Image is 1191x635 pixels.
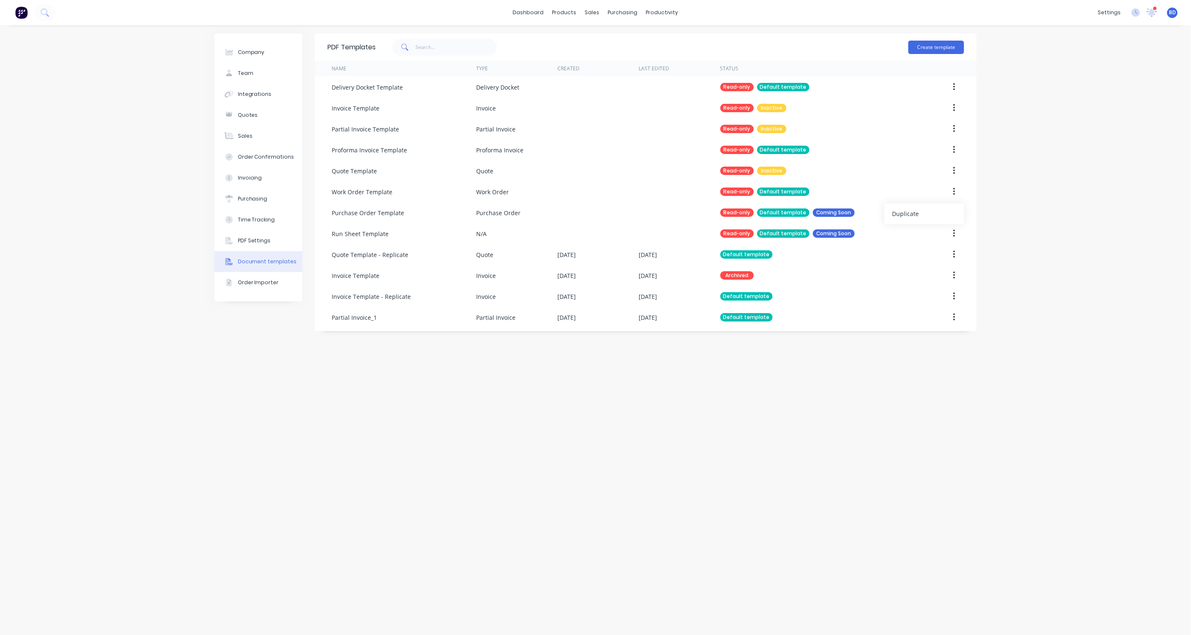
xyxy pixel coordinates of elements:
div: Quote Template [332,167,377,175]
div: Quotes [238,111,258,119]
div: Company [238,49,265,56]
div: Run Sheet Template [332,229,389,238]
div: Order Confirmations [238,153,294,161]
a: dashboard [509,6,548,19]
button: Order Importer [214,272,302,293]
div: purchasing [604,6,642,19]
div: Inactive [757,104,786,112]
div: [DATE] [557,313,576,322]
div: Created [557,65,580,72]
button: Time Tracking [214,209,302,230]
input: Search... [416,39,498,56]
div: Inactive [757,125,786,133]
div: Read-only [720,104,754,112]
div: Default template [757,229,809,238]
div: Name [332,65,346,72]
div: Default template [757,208,809,217]
div: Work Order Template [332,188,392,196]
div: Default template [720,313,773,321]
button: Invoicing [214,167,302,188]
div: N/A [476,229,487,238]
div: Last Edited [639,65,669,72]
button: Sales [214,126,302,147]
div: products [548,6,581,19]
div: Invoicing [238,174,262,182]
div: Invoice Template [332,104,379,113]
div: Partial Invoice Template [332,125,399,134]
div: Order Importer [238,279,279,286]
div: Read-only [720,146,754,154]
div: [DATE] [557,271,576,280]
div: Time Tracking [238,216,275,224]
div: Default template [757,146,809,154]
div: Integrations [238,90,272,98]
div: Invoice [476,104,496,113]
div: [DATE] [557,250,576,259]
div: Default template [720,250,773,259]
div: [DATE] [639,250,657,259]
div: Duplicate [892,208,956,220]
div: Proforma Invoice Template [332,146,407,154]
div: Quote [476,250,493,259]
button: Company [214,42,302,63]
div: Partial Invoice [476,125,516,134]
div: Inactive [757,167,786,175]
div: Invoice Template - Replicate [332,292,411,301]
div: settings [1093,6,1125,19]
div: Work Order [476,188,509,196]
div: [DATE] [557,292,576,301]
div: Status [720,65,739,72]
button: Create template [908,41,964,54]
div: Purchase Order Template [332,208,404,217]
div: [DATE] [639,292,657,301]
div: Partial Invoice_1 [332,313,377,322]
div: Default template [757,188,809,196]
div: Invoice [476,271,496,280]
div: Read-only [720,167,754,175]
div: Quote [476,167,493,175]
div: productivity [642,6,683,19]
div: Invoice Template [332,271,379,280]
div: Type [476,65,488,72]
div: sales [581,6,604,19]
div: PDF Settings [238,237,271,244]
div: Partial Invoice [476,313,516,322]
div: Document templates [238,258,297,265]
button: Integrations [214,84,302,105]
div: Coming Soon [813,229,855,238]
button: Quotes [214,105,302,126]
button: PDF Settings [214,230,302,251]
div: Delivery Docket Template [332,83,403,92]
div: Read-only [720,125,754,133]
div: [DATE] [639,271,657,280]
div: Quote Template - Replicate [332,250,408,259]
button: Purchasing [214,188,302,209]
button: Document templates [214,251,302,272]
button: Order Confirmations [214,147,302,167]
div: Proforma Invoice [476,146,523,154]
div: Default template [757,83,809,91]
div: Read-only [720,229,754,238]
div: Delivery Docket [476,83,519,92]
div: Purchase Order [476,208,521,217]
div: [DATE] [639,313,657,322]
div: Read-only [720,188,754,196]
div: Default template [720,292,773,301]
div: Coming Soon [813,208,855,217]
img: Factory [15,6,28,19]
div: Read-only [720,208,754,217]
div: Purchasing [238,195,268,203]
span: BD [1169,9,1176,16]
div: Team [238,69,253,77]
div: Archived [720,271,754,280]
div: Read-only [720,83,754,91]
button: Team [214,63,302,84]
div: Invoice [476,292,496,301]
div: Sales [238,132,253,140]
div: PDF Templates [327,42,376,52]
